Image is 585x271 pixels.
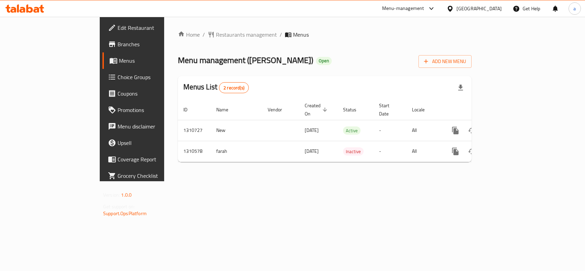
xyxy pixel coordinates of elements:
[316,58,332,64] span: Open
[102,151,197,168] a: Coverage Report
[216,106,237,114] span: Name
[183,82,249,93] h2: Menus List
[447,122,464,139] button: more
[102,102,197,118] a: Promotions
[424,57,466,66] span: Add New Menu
[382,4,424,13] div: Menu-management
[216,30,277,39] span: Restaurants management
[208,30,277,39] a: Restaurants management
[374,120,406,141] td: -
[305,101,329,118] span: Created On
[406,120,442,141] td: All
[118,89,192,98] span: Coupons
[118,24,192,32] span: Edit Restaurant
[343,126,361,135] div: Active
[293,30,309,39] span: Menus
[316,57,332,65] div: Open
[178,99,519,162] table: enhanced table
[118,155,192,163] span: Coverage Report
[268,106,291,114] span: Vendor
[203,30,205,39] li: /
[343,147,364,156] div: Inactive
[102,118,197,135] a: Menu disclaimer
[211,120,262,141] td: New
[280,30,282,39] li: /
[118,73,192,81] span: Choice Groups
[305,147,319,156] span: [DATE]
[102,36,197,52] a: Branches
[464,122,480,139] button: Change Status
[219,85,248,91] span: 2 record(s)
[464,143,480,160] button: Change Status
[118,106,192,114] span: Promotions
[305,126,319,135] span: [DATE]
[102,168,197,184] a: Grocery Checklist
[374,141,406,162] td: -
[379,101,398,118] span: Start Date
[103,202,135,211] span: Get support on:
[406,141,442,162] td: All
[178,52,313,68] span: Menu management ( [PERSON_NAME] )
[102,20,197,36] a: Edit Restaurant
[418,55,472,68] button: Add New Menu
[118,122,192,131] span: Menu disclaimer
[118,139,192,147] span: Upsell
[456,5,502,12] div: [GEOGRAPHIC_DATA]
[178,30,472,39] nav: breadcrumb
[447,143,464,160] button: more
[121,190,132,199] span: 1.0.0
[412,106,434,114] span: Locale
[442,99,519,120] th: Actions
[573,5,576,12] span: a
[102,135,197,151] a: Upsell
[211,141,262,162] td: farah
[343,106,365,114] span: Status
[119,57,192,65] span: Menus
[183,106,196,114] span: ID
[102,52,197,69] a: Menus
[103,209,147,218] a: Support.OpsPlatform
[118,172,192,180] span: Grocery Checklist
[118,40,192,48] span: Branches
[343,148,364,156] span: Inactive
[343,127,361,135] span: Active
[102,85,197,102] a: Coupons
[103,190,120,199] span: Version:
[102,69,197,85] a: Choice Groups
